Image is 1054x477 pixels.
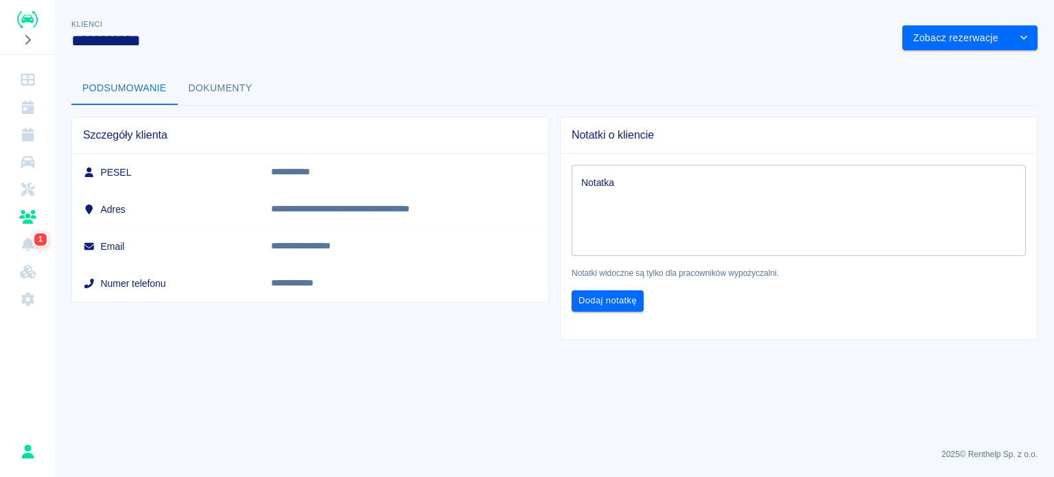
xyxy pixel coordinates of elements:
[5,66,49,93] a: Dashboard
[5,148,49,176] a: Flota
[17,11,38,28] img: Renthelp
[71,20,102,28] span: Klienci
[71,448,1038,461] p: 2025 © Renthelp Sp. z o.o.
[83,240,249,253] h6: Email
[83,165,249,179] h6: PESEL
[13,437,42,466] button: Rafał Płaza
[83,202,249,216] h6: Adres
[572,290,644,312] button: Dodaj notatkę
[5,176,49,203] a: Serwisy
[1010,25,1038,51] button: drop-down
[36,233,45,246] span: 1
[5,93,49,121] a: Kalendarz
[71,72,178,105] button: Podsumowanie
[5,286,49,313] a: Ustawienia
[5,203,49,231] a: Klienci
[572,267,1026,279] p: Notatki widoczne są tylko dla pracowników wypożyczalni.
[572,128,1026,142] span: Notatki o kliencie
[83,128,537,142] span: Szczegóły klienta
[5,231,49,258] a: Powiadomienia
[178,72,263,105] button: Dokumenty
[5,258,49,286] a: Widget WWW
[83,277,249,290] h6: Numer telefonu
[902,25,1010,51] button: Zobacz rezerwacje
[5,121,49,148] a: Rezerwacje
[17,31,38,49] button: Rozwiń nawigację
